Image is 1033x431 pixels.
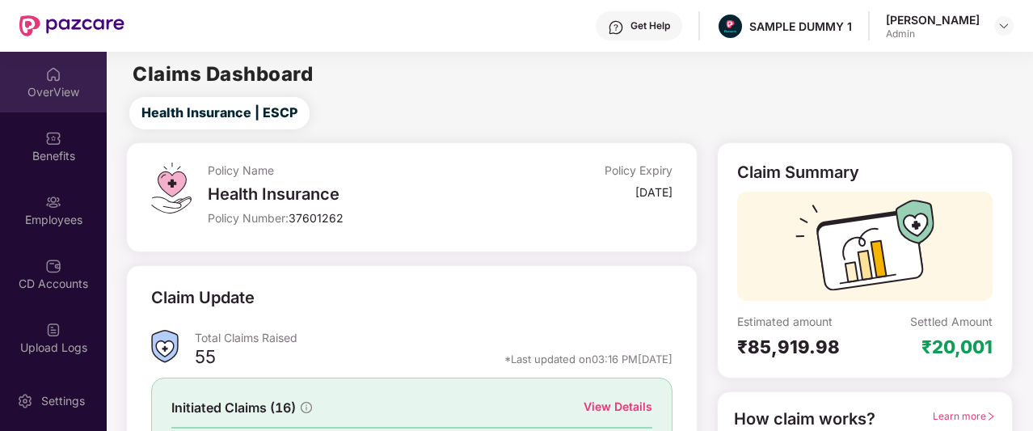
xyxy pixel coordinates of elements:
span: info-circle [301,402,312,413]
img: svg+xml;base64,PHN2ZyB3aWR0aD0iMTcyIiBoZWlnaHQ9IjExMyIgdmlld0JveD0iMCAwIDE3MiAxMTMiIGZpbGw9Im5vbm... [795,200,934,301]
div: [DATE] [635,184,673,200]
div: View Details [584,398,652,416]
img: svg+xml;base64,PHN2ZyBpZD0iRW1wbG95ZWVzIiB4bWxucz0iaHR0cDovL3d3dy53My5vcmcvMjAwMC9zdmciIHdpZHRoPS... [45,194,61,210]
div: Estimated amount [737,314,865,329]
img: svg+xml;base64,PHN2ZyBpZD0iSG9tZSIgeG1sbnM9Imh0dHA6Ly93d3cudzMub3JnLzIwMDAvc3ZnIiB3aWR0aD0iMjAiIG... [45,66,61,82]
div: Total Claims Raised [195,330,673,345]
img: svg+xml;base64,PHN2ZyBpZD0iQmVuZWZpdHMiIHhtbG5zPSJodHRwOi8vd3d3LnczLm9yZy8yMDAwL3N2ZyIgd2lkdGg9Ij... [45,130,61,146]
span: Learn more [933,410,996,422]
div: Policy Expiry [605,163,673,178]
button: Health Insurance | ESCP [129,97,310,129]
img: New Pazcare Logo [19,15,124,36]
div: ₹85,919.98 [737,336,865,358]
div: Claim Summary [737,163,859,182]
div: 55 [195,345,216,373]
span: Health Insurance | ESCP [141,103,297,123]
div: Health Insurance [208,184,518,204]
div: ₹20,001 [921,336,993,358]
div: *Last updated on 03:16 PM[DATE] [504,352,673,366]
div: [PERSON_NAME] [886,12,980,27]
div: Policy Number: [208,210,518,226]
div: Claim Update [151,285,255,311]
div: Settled Amount [910,314,993,329]
span: Initiated Claims (16) [171,398,296,418]
img: svg+xml;base64,PHN2ZyBpZD0iQ0RfQWNjb3VudHMiIGRhdGEtbmFtZT0iQ0QgQWNjb3VudHMiIHhtbG5zPSJodHRwOi8vd3... [45,258,61,274]
img: Pazcare_Alternative_logo-01-01.png [719,15,742,38]
span: 37601262 [289,211,344,225]
div: Admin [886,27,980,40]
img: svg+xml;base64,PHN2ZyB4bWxucz0iaHR0cDovL3d3dy53My5vcmcvMjAwMC9zdmciIHdpZHRoPSI0OS4zMiIgaGVpZ2h0PS... [151,163,191,213]
div: Policy Name [208,163,518,178]
img: svg+xml;base64,PHN2ZyBpZD0iU2V0dGluZy0yMHgyMCIgeG1sbnM9Imh0dHA6Ly93d3cudzMub3JnLzIwMDAvc3ZnIiB3aW... [17,393,33,409]
img: svg+xml;base64,PHN2ZyBpZD0iSGVscC0zMngzMiIgeG1sbnM9Imh0dHA6Ly93d3cudzMub3JnLzIwMDAvc3ZnIiB3aWR0aD... [608,19,624,36]
span: right [986,412,996,421]
img: svg+xml;base64,PHN2ZyBpZD0iRHJvcGRvd24tMzJ4MzIiIHhtbG5zPSJodHRwOi8vd3d3LnczLm9yZy8yMDAwL3N2ZyIgd2... [997,19,1010,32]
div: Get Help [630,19,670,32]
div: SAMPLE DUMMY 1 [749,19,852,34]
img: svg+xml;base64,PHN2ZyBpZD0iVXBsb2FkX0xvZ3MiIGRhdGEtbmFtZT0iVXBsb2FkIExvZ3MiIHhtbG5zPSJodHRwOi8vd3... [45,322,61,338]
div: Settings [36,393,90,409]
img: ClaimsSummaryIcon [151,330,179,363]
h2: Claims Dashboard [133,65,313,84]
